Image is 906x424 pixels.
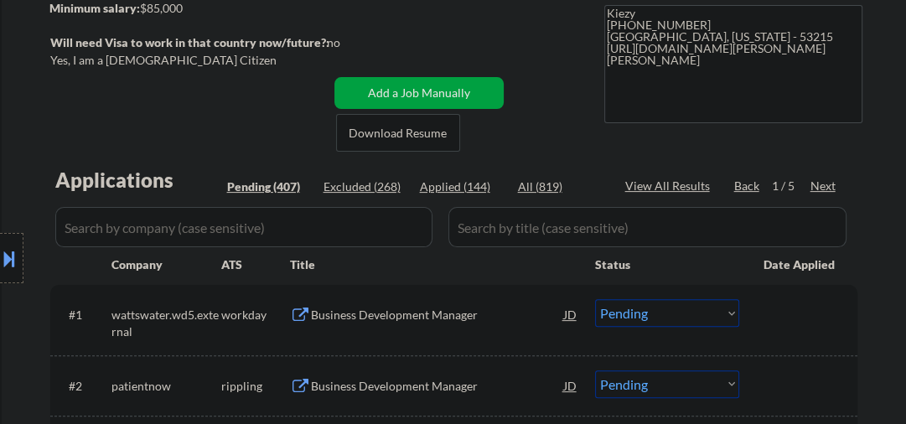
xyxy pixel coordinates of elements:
[734,178,761,194] div: Back
[764,256,837,273] div: Date Applied
[562,299,579,329] div: JD
[50,52,334,69] div: Yes, I am a [DEMOGRAPHIC_DATA] Citizen
[595,249,739,279] div: Status
[562,370,579,401] div: JD
[518,178,602,195] div: All (819)
[772,178,810,194] div: 1 / 5
[50,35,329,49] strong: Will need Visa to work in that country now/future?:
[336,114,460,152] button: Download Resume
[49,1,140,15] strong: Minimum salary:
[324,178,407,195] div: Excluded (268)
[327,34,375,51] div: no
[625,178,715,194] div: View All Results
[810,178,837,194] div: Next
[311,307,564,323] div: Business Development Manager
[311,378,564,395] div: Business Development Manager
[334,77,504,109] button: Add a Job Manually
[290,256,579,273] div: Title
[448,207,846,247] input: Search by title (case sensitive)
[420,178,504,195] div: Applied (144)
